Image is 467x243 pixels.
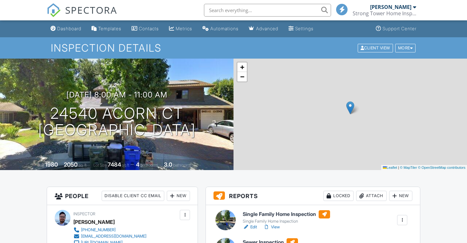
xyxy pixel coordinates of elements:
div: 1980 [45,161,58,168]
a: Leaflet [383,166,397,169]
span: Lot Size [93,163,107,168]
img: The Best Home Inspection Software - Spectora [47,3,61,17]
a: [PHONE_NUMBER] [73,227,146,233]
div: New [389,191,412,201]
div: New [167,191,190,201]
div: Locked [323,191,354,201]
div: Templates [98,26,121,31]
span: | [398,166,399,169]
a: Contacts [129,23,161,35]
a: Zoom in [237,62,247,72]
div: Strong Tower Home Inspections [353,10,416,17]
h1: Inspection Details [51,42,416,54]
a: Automations (Basic) [200,23,241,35]
a: Advanced [246,23,281,35]
span: Built [37,163,44,168]
div: Client View [358,44,393,52]
h3: People [47,187,198,205]
img: Marker [346,101,354,114]
div: [EMAIL_ADDRESS][DOMAIN_NAME] [81,234,146,239]
a: Templates [89,23,124,35]
div: Advanced [256,26,278,31]
span: bedrooms [140,163,158,168]
div: Automations [210,26,239,31]
div: 7484 [108,161,121,168]
div: [PERSON_NAME] [73,217,115,227]
div: Support Center [382,26,416,31]
div: More [395,44,416,52]
div: [PERSON_NAME] [370,4,411,10]
input: Search everything... [204,4,331,17]
a: Support Center [373,23,419,35]
a: Edit [243,224,257,230]
div: Settings [295,26,314,31]
a: © OpenStreetMap contributors [418,166,465,169]
a: Zoom out [237,72,247,82]
div: Single Family Home Inspection [243,219,330,224]
a: Dashboard [48,23,84,35]
a: [EMAIL_ADDRESS][DOMAIN_NAME] [73,233,146,239]
div: Metrics [176,26,192,31]
div: Dashboard [57,26,81,31]
span: sq. ft. [78,163,87,168]
a: © MapTiler [400,166,417,169]
a: Single Family Home Inspection Single Family Home Inspection [243,210,330,224]
a: View [263,224,280,230]
div: 2050 [64,161,78,168]
a: Client View [357,45,395,50]
div: Contacts [139,26,159,31]
div: 4 [136,161,139,168]
div: [PHONE_NUMBER] [81,227,116,232]
h3: Reports [206,187,420,205]
h1: 24540 Acorn Ct [GEOGRAPHIC_DATA] [38,105,196,139]
span: − [240,73,244,81]
span: bathrooms [173,163,191,168]
h3: [DATE] 8:00 am - 11:00 am [66,90,167,99]
span: + [240,63,244,71]
h6: Single Family Home Inspection [243,210,330,218]
a: SPECTORA [47,9,117,22]
div: Attach [356,191,387,201]
div: 3.0 [164,161,172,168]
span: sq.ft. [122,163,130,168]
span: Inspector [73,211,95,216]
span: SPECTORA [65,3,117,17]
a: Metrics [166,23,195,35]
a: Settings [286,23,316,35]
div: Disable Client CC Email [102,191,164,201]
